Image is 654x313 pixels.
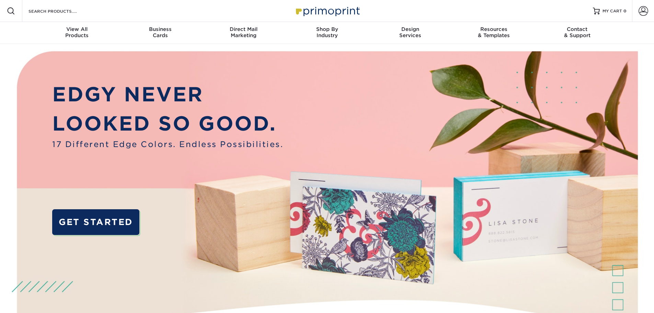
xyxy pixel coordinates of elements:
span: 0 [623,9,627,13]
div: Industry [285,26,369,38]
span: Contact [536,26,619,32]
img: Primoprint [293,3,362,18]
a: Contact& Support [536,22,619,44]
span: Direct Mail [202,26,285,32]
a: View AllProducts [35,22,119,44]
a: BusinessCards [118,22,202,44]
div: Services [369,26,452,38]
span: Business [118,26,202,32]
input: SEARCH PRODUCTS..... [28,7,95,15]
div: Products [35,26,119,38]
div: & Templates [452,26,536,38]
a: DesignServices [369,22,452,44]
div: Marketing [202,26,285,38]
span: MY CART [603,8,622,14]
span: Resources [452,26,536,32]
span: 17 Different Edge Colors. Endless Possibilities. [52,138,283,150]
a: Resources& Templates [452,22,536,44]
p: EDGY NEVER [52,80,283,109]
a: Shop ByIndustry [285,22,369,44]
a: GET STARTED [52,209,139,235]
div: & Support [536,26,619,38]
p: LOOKED SO GOOD. [52,109,283,138]
span: Design [369,26,452,32]
a: Direct MailMarketing [202,22,285,44]
span: Shop By [285,26,369,32]
div: Cards [118,26,202,38]
span: View All [35,26,119,32]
